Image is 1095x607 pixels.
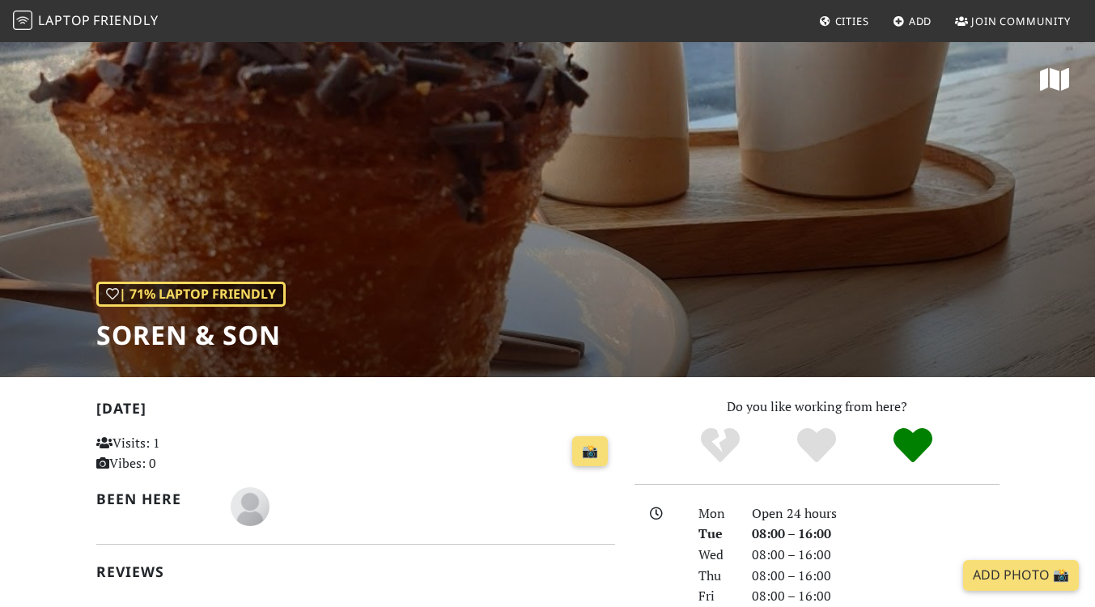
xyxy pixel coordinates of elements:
[909,14,932,28] span: Add
[742,545,1009,566] div: 08:00 – 16:00
[572,436,608,467] a: 📸
[689,545,742,566] div: Wed
[96,490,211,507] h2: Been here
[864,426,961,466] div: Definitely!
[673,426,769,466] div: No
[971,14,1071,28] span: Join Community
[38,11,91,29] span: Laptop
[96,433,257,474] p: Visits: 1 Vibes: 0
[96,320,286,350] h1: Soren & Son
[742,503,1009,524] div: Open 24 hours
[635,397,1000,418] p: Do you like working from here?
[769,426,865,466] div: Yes
[835,14,869,28] span: Cities
[13,11,32,30] img: LaptopFriendly
[813,6,876,36] a: Cities
[886,6,939,36] a: Add
[231,487,270,526] img: blank-535327c66bd565773addf3077783bbfce4b00ec00e9fd257753287c682c7fa38.png
[689,566,742,587] div: Thu
[742,524,1009,545] div: 08:00 – 16:00
[96,563,615,580] h2: Reviews
[93,11,158,29] span: Friendly
[742,566,1009,587] div: 08:00 – 16:00
[949,6,1077,36] a: Join Community
[689,524,742,545] div: Tue
[231,496,270,514] span: Gillian Maxwell
[689,586,742,607] div: Fri
[96,282,286,308] div: | 71% Laptop Friendly
[13,7,159,36] a: LaptopFriendly LaptopFriendly
[96,400,615,423] h2: [DATE]
[689,503,742,524] div: Mon
[742,586,1009,607] div: 08:00 – 16:00
[963,560,1079,591] a: Add Photo 📸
